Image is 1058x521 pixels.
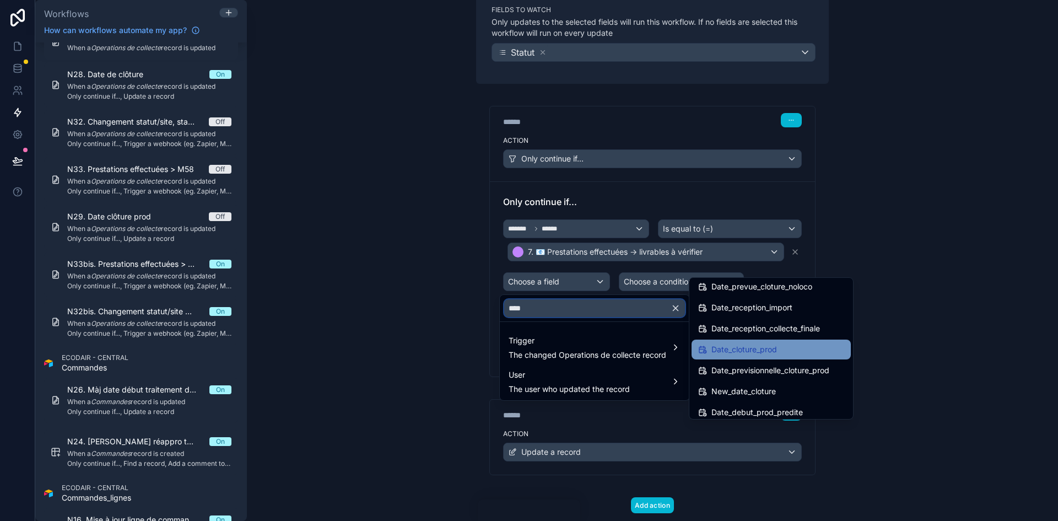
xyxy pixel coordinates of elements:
span: New_date_cloture [711,385,776,398]
span: Date_prevue_cloture_noloco [711,280,812,293]
span: The changed Operations de collecte record [509,350,666,361]
span: Date_debut_prod_predite [711,406,803,419]
span: Trigger [509,334,666,347]
span: Date_cloture_prod [711,343,777,356]
span: The user who updated the record [509,384,630,395]
span: User [509,368,630,382]
span: Date_reception_import [711,301,792,314]
span: Date_previsionnelle_cloture_prod [711,364,829,377]
span: Date_reception_collecte_finale [711,322,820,335]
